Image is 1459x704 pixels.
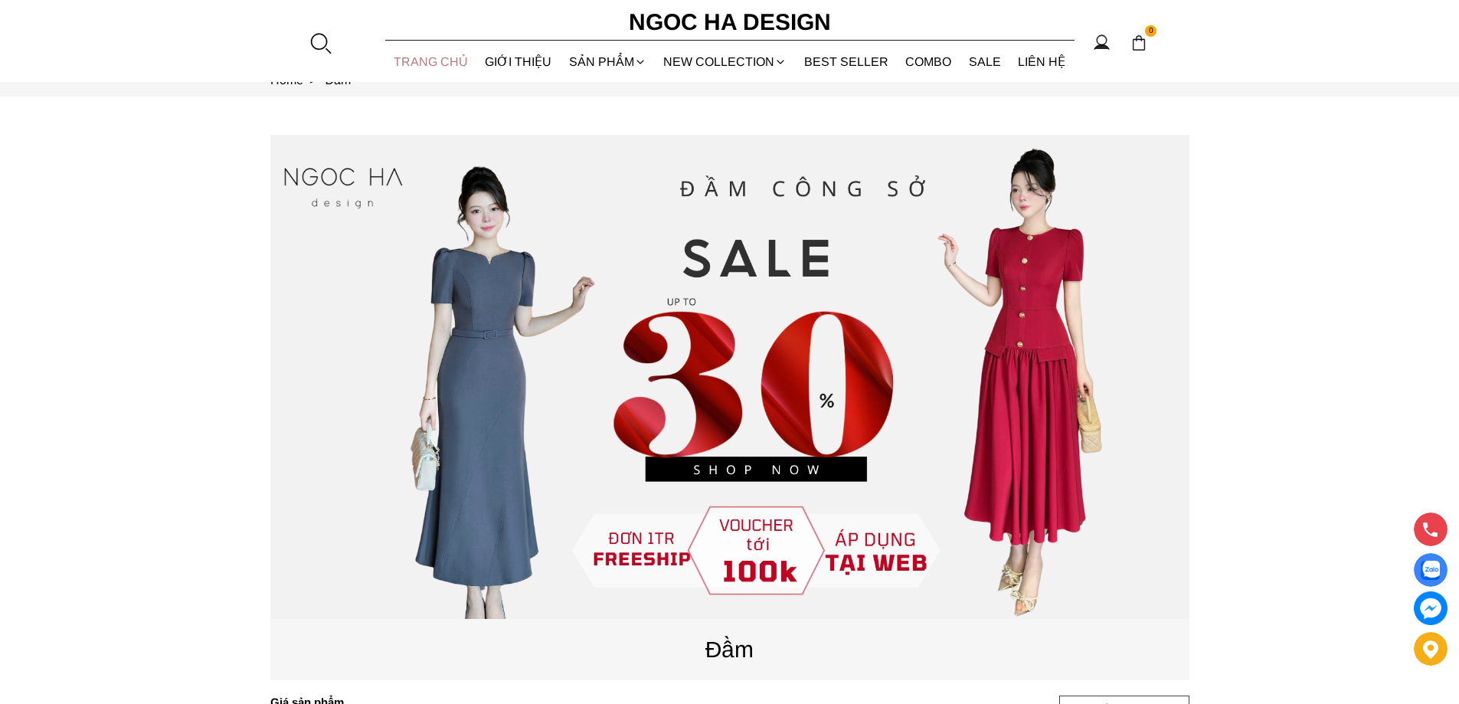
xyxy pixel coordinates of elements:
[897,41,960,82] a: Combo
[1414,591,1448,625] a: messenger
[1145,25,1157,38] span: 0
[796,41,898,82] a: BEST SELLER
[655,41,796,82] a: NEW COLLECTION
[1130,34,1147,51] img: img-CART-ICON-ksit0nf1
[1414,553,1448,587] a: Display image
[561,41,656,82] div: SẢN PHẨM
[1421,561,1440,580] img: Display image
[960,41,1010,82] a: SALE
[615,4,845,41] a: Ngoc Ha Design
[385,41,477,82] a: TRANG CHỦ
[1009,41,1075,82] a: LIÊN HỆ
[476,41,561,82] a: GIỚI THIỆU
[270,631,1189,667] p: Đầm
